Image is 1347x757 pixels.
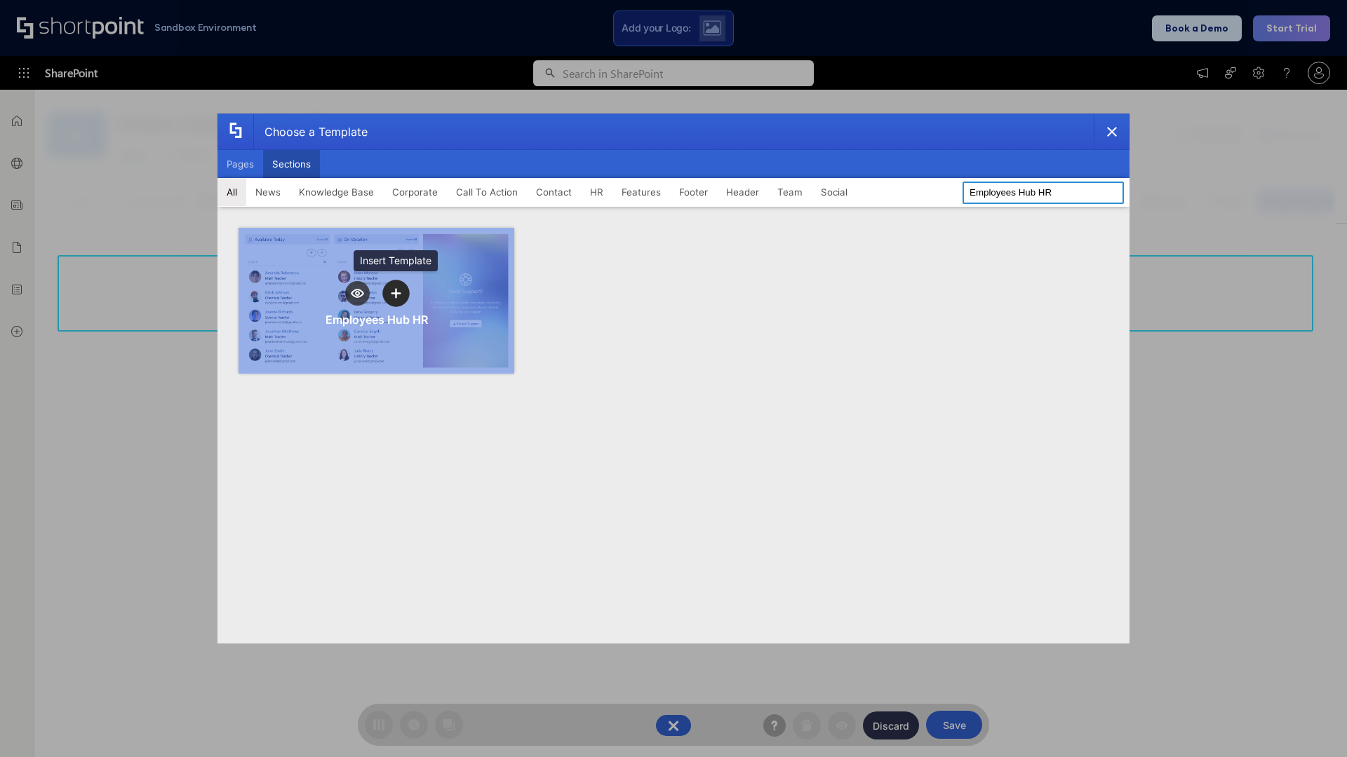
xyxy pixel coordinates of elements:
[217,150,263,178] button: Pages
[1277,690,1347,757] iframe: Chat Widget
[581,178,612,206] button: HR
[812,178,857,206] button: Social
[963,182,1124,204] input: Search
[217,114,1130,643] div: template selector
[246,178,290,206] button: News
[383,178,447,206] button: Corporate
[670,178,717,206] button: Footer
[447,178,527,206] button: Call To Action
[768,178,812,206] button: Team
[253,114,368,149] div: Choose a Template
[290,178,383,206] button: Knowledge Base
[326,313,428,327] div: Employees Hub HR
[217,178,246,206] button: All
[527,178,581,206] button: Contact
[717,178,768,206] button: Header
[612,178,670,206] button: Features
[263,150,320,178] button: Sections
